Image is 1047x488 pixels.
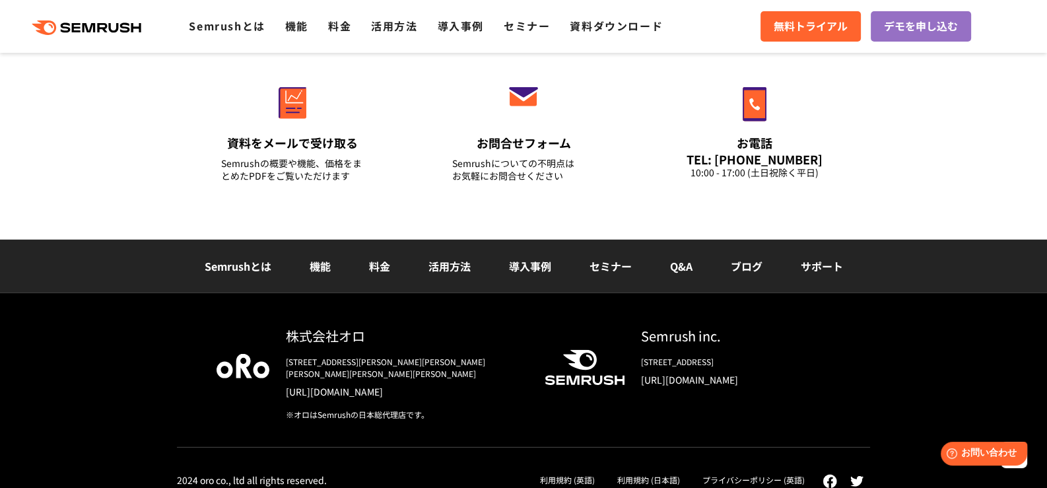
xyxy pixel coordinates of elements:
div: Semrushについての不明点は お気軽にお問合せください [452,157,595,182]
a: お問合せフォーム Semrushについての不明点はお気軽にお問合せください [424,59,623,199]
a: デモを申し込む [871,11,971,42]
a: 料金 [328,18,351,34]
div: TEL: [PHONE_NUMBER] [683,152,826,166]
a: 資料ダウンロード [570,18,663,34]
a: 料金 [369,258,390,274]
span: デモを申し込む [884,18,958,35]
img: twitter [850,476,863,487]
a: 活用方法 [428,258,471,274]
a: プライバシーポリシー (英語) [702,474,805,485]
img: oro company [217,354,269,378]
a: 無料トライアル [760,11,861,42]
a: 導入事例 [509,258,551,274]
div: ※オロはSemrushの日本総代理店です。 [286,409,523,421]
div: Semrushの概要や機能、価格をまとめたPDFをご覧いただけます [221,157,364,182]
a: 機能 [285,18,308,34]
div: 株式会社オロ [286,326,523,345]
a: セミナー [504,18,550,34]
div: お電話 [683,135,826,151]
a: 導入事例 [438,18,484,34]
a: Q&A [670,258,692,274]
a: 活用方法 [371,18,417,34]
div: 2024 oro co., ltd all rights reserved. [177,474,327,486]
div: [STREET_ADDRESS] [641,356,830,368]
div: 10:00 - 17:00 (土日祝除く平日) [683,166,826,179]
a: Semrushとは [189,18,265,34]
a: Semrushとは [205,258,271,274]
a: 利用規約 (日本語) [617,474,680,485]
iframe: Help widget launcher [929,436,1032,473]
a: [URL][DOMAIN_NAME] [286,385,523,398]
div: Semrush inc. [641,326,830,345]
a: セミナー [590,258,632,274]
a: サポート [801,258,843,274]
a: 利用規約 (英語) [540,474,595,485]
div: お問合せフォーム [452,135,595,151]
a: ブログ [731,258,762,274]
a: 資料をメールで受け取る Semrushの概要や機能、価格をまとめたPDFをご覧いただけます [193,59,391,199]
a: [URL][DOMAIN_NAME] [641,373,830,386]
a: 機能 [310,258,331,274]
span: 無料トライアル [774,18,848,35]
div: [STREET_ADDRESS][PERSON_NAME][PERSON_NAME][PERSON_NAME][PERSON_NAME][PERSON_NAME] [286,356,523,380]
div: 資料をメールで受け取る [221,135,364,151]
